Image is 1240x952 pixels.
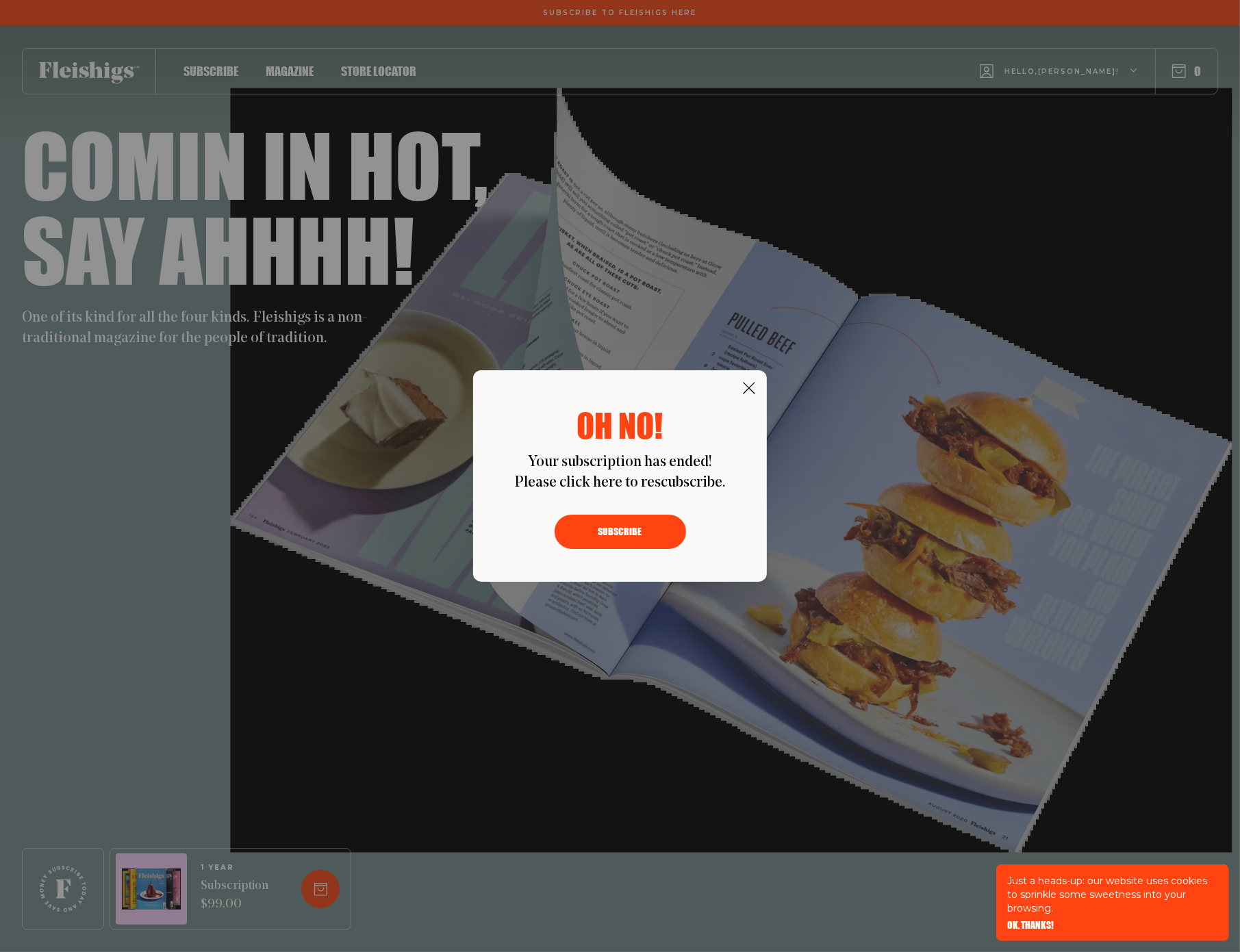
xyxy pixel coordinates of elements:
p: Just a heads-up: our website uses cookies to sprinkle some sweetness into your browsing. [1007,874,1218,915]
button: Subscribe [555,515,686,549]
div: Oh no! [514,409,726,441]
button: OK, THANKS! [1007,921,1054,930]
div: Please click here to rescubscribe. [514,473,726,493]
div: Your subscription has ended! [514,452,726,473]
